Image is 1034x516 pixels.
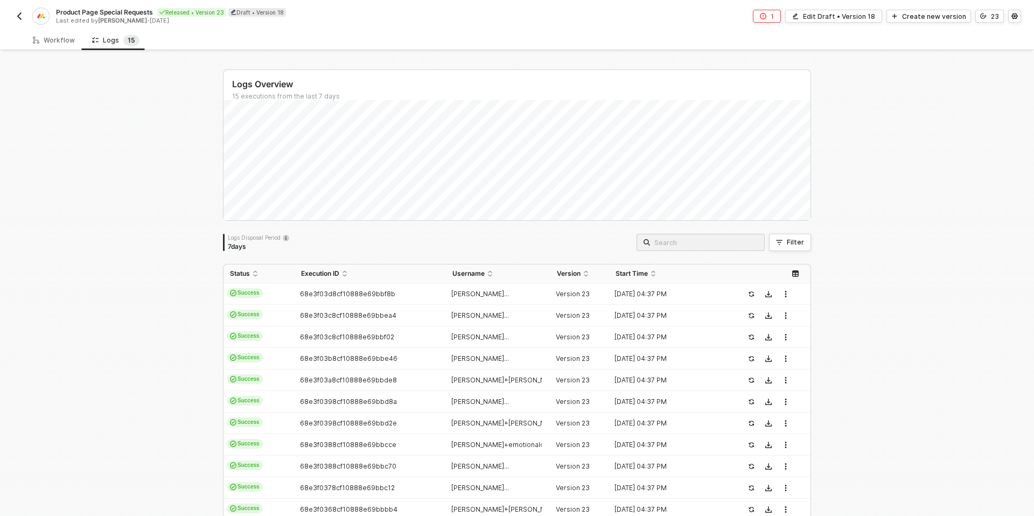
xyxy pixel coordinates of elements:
[157,8,226,17] div: Released • Version 23
[33,36,75,45] div: Workflow
[227,331,263,341] span: Success
[123,35,139,46] sup: 15
[765,485,772,491] span: icon-download
[609,290,726,298] div: [DATE] 04:37 PM
[609,311,726,320] div: [DATE] 04:37 PM
[451,333,509,341] span: [PERSON_NAME]...
[760,13,766,19] span: icon-error-page
[451,376,612,384] span: [PERSON_NAME]+[PERSON_NAME]@topdrawerm...
[15,12,24,20] img: back
[975,10,1004,23] button: 23
[748,420,754,427] span: icon-success-page
[56,8,153,17] span: Product Page Special Requests
[785,10,882,23] button: Edit Draft • Version 18
[451,354,509,362] span: [PERSON_NAME]...
[748,485,754,491] span: icon-success-page
[295,264,445,283] th: Execution ID
[557,269,581,278] span: Version
[230,398,236,404] span: icon-cards
[230,9,236,15] span: icon-edit
[609,376,726,385] div: [DATE] 04:37 PM
[609,419,726,428] div: [DATE] 04:37 PM
[609,398,726,406] div: [DATE] 04:37 PM
[98,17,147,24] span: [PERSON_NAME]
[227,288,263,298] span: Success
[451,398,509,406] span: [PERSON_NAME]...
[803,12,875,21] div: Edit Draft • Version 18
[980,13,987,19] span: icon-versioning
[765,420,772,427] span: icon-download
[300,484,395,492] span: 68e3f0378cf10888e69bbc12
[556,333,590,341] span: Version 23
[609,462,726,471] div: [DATE] 04:37 PM
[300,419,397,427] span: 68e3f0398cf10888e69bbd2e
[230,462,236,469] span: icon-cards
[765,312,772,319] span: icon-download
[451,290,509,298] span: [PERSON_NAME]...
[748,399,754,405] span: icon-success-page
[792,270,799,277] span: icon-table
[228,242,289,251] div: 7 days
[609,505,726,514] div: [DATE] 04:37 PM
[765,377,772,383] span: icon-download
[230,441,236,447] span: icon-cards
[56,17,516,25] div: Last edited by - [DATE]
[609,333,726,341] div: [DATE] 04:37 PM
[765,442,772,448] span: icon-download
[556,376,590,384] span: Version 23
[902,12,966,21] div: Create new version
[556,505,590,513] span: Version 23
[451,311,509,319] span: [PERSON_NAME]...
[556,354,590,362] span: Version 23
[556,290,590,298] span: Version 23
[556,398,590,406] span: Version 23
[223,264,295,283] th: Status
[230,354,236,361] span: icon-cards
[452,269,485,278] span: Username
[230,484,236,490] span: icon-cards
[765,291,772,297] span: icon-download
[654,236,758,248] input: Search
[300,354,397,362] span: 68e3f03b8cf10888e69bbe46
[771,12,774,21] div: 1
[748,506,754,513] span: icon-success-page
[616,269,648,278] span: Start Time
[227,417,263,427] span: Success
[230,505,236,512] span: icon-cards
[230,376,236,382] span: icon-cards
[301,269,339,278] span: Execution ID
[227,439,263,449] span: Success
[227,310,263,319] span: Success
[556,484,590,492] span: Version 23
[609,354,726,363] div: [DATE] 04:37 PM
[300,398,397,406] span: 68e3f0398cf10888e69bbd8a
[609,441,726,449] div: [DATE] 04:37 PM
[128,36,131,44] span: 1
[556,441,590,449] span: Version 23
[1011,13,1018,19] span: icon-settings
[753,10,781,23] button: 1
[765,463,772,470] span: icon-download
[227,504,263,513] span: Success
[300,333,394,341] span: 68e3f03c8cf10888e69bbf02
[609,264,735,283] th: Start Time
[765,334,772,340] span: icon-download
[748,334,754,340] span: icon-success-page
[891,13,898,19] span: icon-play
[748,291,754,297] span: icon-success-page
[991,12,999,21] div: 23
[36,11,45,21] img: integration-icon
[748,442,754,448] span: icon-success-page
[230,269,250,278] span: Status
[446,264,551,283] th: Username
[227,374,263,384] span: Success
[227,482,263,492] span: Success
[227,461,263,470] span: Success
[300,441,396,449] span: 68e3f0388cf10888e69bbcce
[609,484,726,492] div: [DATE] 04:37 PM
[765,399,772,405] span: icon-download
[765,506,772,513] span: icon-download
[227,396,263,406] span: Success
[300,505,397,513] span: 68e3f0368cf10888e69bbbb4
[451,462,509,470] span: [PERSON_NAME]...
